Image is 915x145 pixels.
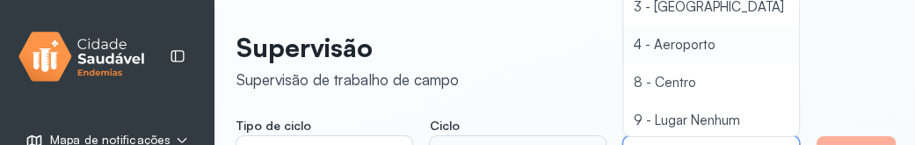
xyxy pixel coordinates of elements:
[430,118,460,134] span: Ciclo
[18,28,145,85] img: logo.svg
[623,102,799,140] li: 9 - Lugar Nenhum
[236,70,459,89] div: Supervisão de trabalho de campo
[623,64,799,102] li: 8 - Centro
[623,26,799,64] li: 4 - Aeroporto
[236,118,311,134] span: Tipo de ciclo
[236,32,459,63] p: Supervisão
